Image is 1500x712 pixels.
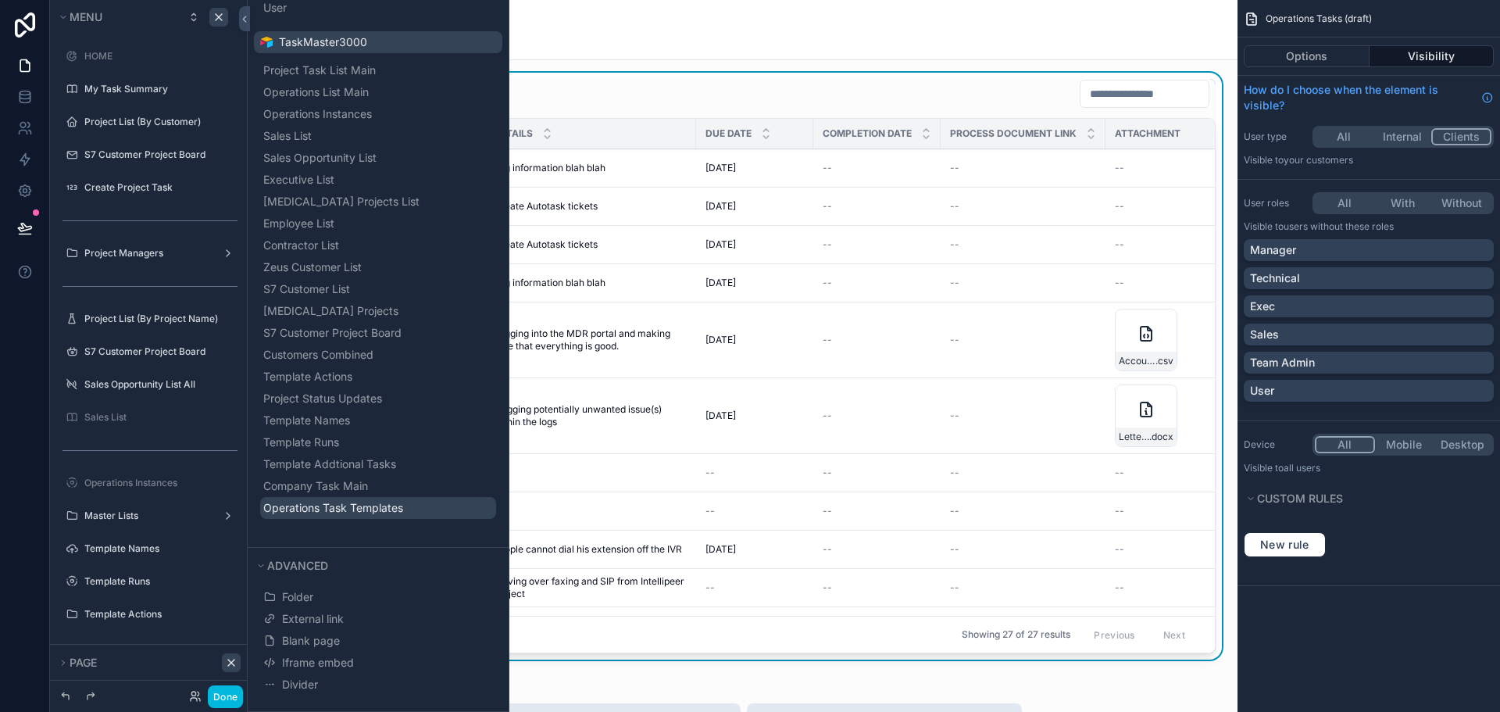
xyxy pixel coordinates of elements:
span: Customers Combined [263,347,373,363]
span: TaskMaster3000 [279,34,367,50]
span: Showing 27 of 27 results [962,628,1070,641]
span: Zeus Customer List [263,259,362,275]
a: [DATE] [705,200,804,213]
span: [DATE] [705,277,736,289]
span: Template Runs [263,435,339,450]
a: [DATE] [705,543,804,556]
a: HOME [84,50,231,63]
span: Executive List [263,172,334,188]
span: How do I choose when the element is visible? [1244,82,1475,113]
a: [DATE] [705,162,804,174]
button: Visibility [1370,45,1495,67]
a: S7 Customer Project Board [84,148,231,161]
p: Exec [1250,299,1275,314]
a: Moving over faxing and SIP from Intellipeer project [494,575,687,600]
p: Visible to [1244,220,1494,233]
label: Create Project Task [84,181,231,194]
button: Folder [260,586,496,608]
span: -- [823,543,832,556]
button: New rule [1244,532,1326,557]
span: -- [950,162,959,174]
span: Operations List Main [263,84,369,100]
p: Sales [1250,327,1279,342]
span: -- [950,200,959,213]
p: Manager [1250,242,1296,258]
a: -- [950,467,1096,479]
button: With [1373,195,1432,212]
span: Account-Tickets [1119,355,1155,367]
button: Zeus Customer List [260,256,496,278]
a: -- [1115,162,1213,174]
span: Details [494,127,533,140]
button: Sales Opportunity List [260,147,496,169]
button: Operations List Main [260,81,496,103]
button: All [1315,195,1373,212]
span: -- [823,277,832,289]
span: -- [950,467,959,479]
label: Project List (By Project Name) [84,313,231,325]
a: Account-Tickets.csv [1115,309,1213,371]
a: Create Autotask tickets [494,200,687,213]
label: Operations Instances [84,477,231,489]
label: My Task Summary [84,83,231,95]
button: Desktop [1433,436,1491,453]
span: Advanced [267,559,328,572]
label: Template Names [84,542,231,555]
span: -- [950,505,959,517]
button: All [1315,436,1375,453]
span: Iframe embed [282,655,354,671]
span: Project Status Updates [263,391,382,406]
span: Template Actions [263,369,352,385]
a: -- [950,581,1096,594]
a: -- [823,410,931,422]
span: -- [1115,277,1124,289]
button: Done [208,685,243,708]
span: .docx [1149,431,1173,443]
span: S7 Customer List [263,281,350,297]
span: -- [1115,581,1124,594]
span: -- [1115,162,1124,174]
span: Letterhead [1119,431,1149,443]
a: -- [494,505,687,517]
span: [DATE] [705,238,736,251]
a: [DATE] [705,410,804,422]
a: -- [823,505,931,517]
a: -- [823,467,931,479]
button: Project Task List Main [260,59,496,81]
label: Template Runs [84,575,231,588]
label: Template Actions [84,608,231,621]
span: [DATE] [705,543,736,556]
span: Sales List [263,128,312,144]
span: [MEDICAL_DATA] Projects List [263,194,420,209]
span: [DATE] [705,410,736,422]
span: Log information blah blah [494,277,605,289]
button: All [1315,128,1373,145]
a: -- [1115,543,1213,556]
a: -- [1115,581,1213,594]
span: -- [823,200,832,213]
span: Operations Instances [263,106,372,122]
a: -- [823,543,931,556]
span: Process Document Link [950,127,1077,140]
button: Contractor List [260,234,496,256]
img: Airtable Logo [260,36,273,48]
span: Operations Task Templates [263,500,403,516]
p: Technical [1250,270,1300,286]
button: Divider [260,674,496,696]
span: -- [823,162,832,174]
span: -- [1115,505,1124,517]
label: Sales List [84,411,231,424]
label: Master Lists [84,510,209,522]
button: Custom rules [1244,488,1484,510]
a: [DATE] [705,277,804,289]
button: Executive List [260,169,496,191]
span: -- [950,410,959,422]
button: Template Actions [260,366,496,388]
a: -- [950,505,1096,517]
a: Log information blah blah [494,277,687,289]
label: Project Managers [84,247,209,259]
